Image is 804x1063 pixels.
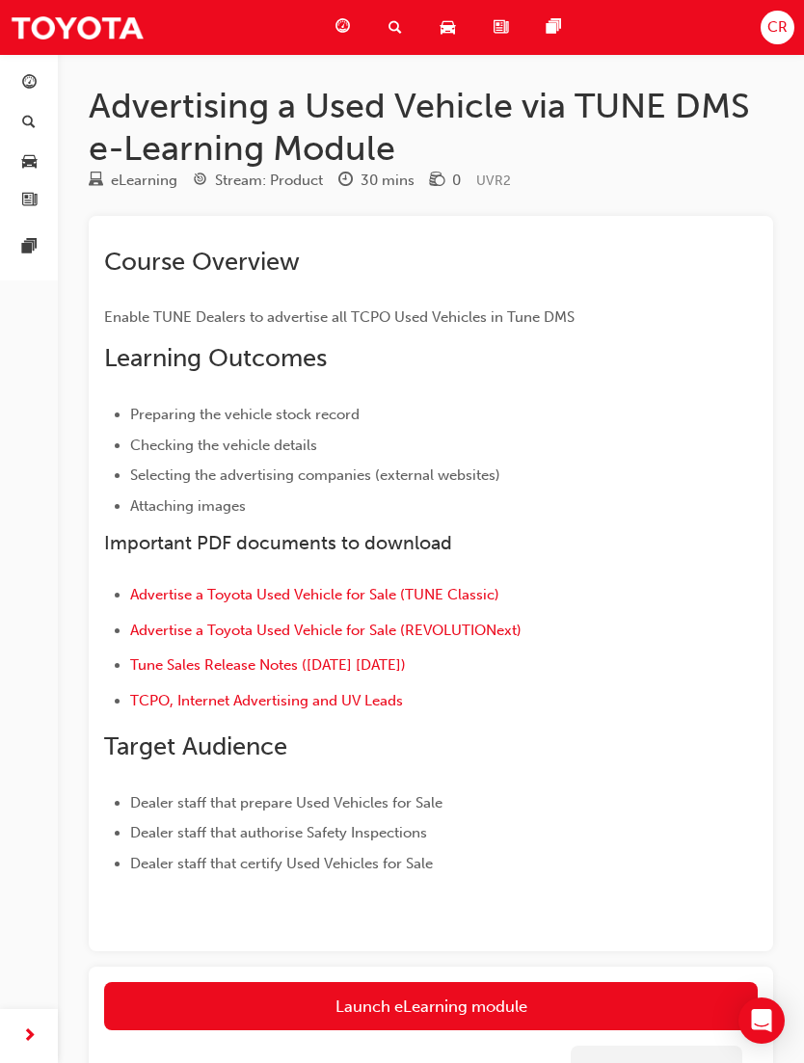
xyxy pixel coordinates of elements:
a: car-icon [425,8,478,47]
div: eLearning [111,170,177,192]
a: pages-icon [531,8,584,47]
span: Dealer staff that prepare Used Vehicles for Sale [130,794,442,811]
div: Stream: Product [215,170,323,192]
span: next-icon [22,1024,37,1049]
a: Advertise a Toyota Used Vehicle for Sale (REVOLUTIONext) [130,622,522,639]
a: search-icon [373,8,425,47]
span: pages-icon [22,239,37,256]
div: Stream [193,169,323,193]
span: Attaching images [130,497,246,515]
a: Launch eLearning module [104,982,758,1030]
span: target-icon [193,173,207,190]
img: Trak [10,6,145,49]
a: Advertise a Toyota Used Vehicle for Sale (TUNE Classic) [130,586,499,603]
span: news-icon [494,15,508,40]
span: car-icon [22,153,37,171]
span: Selecting the advertising companies (external websites) [130,466,500,484]
div: Open Intercom Messenger [738,997,785,1044]
a: news-icon [478,8,531,47]
h1: Advertising a Used Vehicle via TUNE DMS e-Learning Module [89,85,773,169]
button: CR [761,11,794,44]
span: car-icon [441,15,455,40]
span: Target Audience [104,731,287,761]
span: search-icon [22,115,36,132]
div: 0 [452,170,461,192]
span: learningResourceType_ELEARNING-icon [89,173,103,190]
span: guage-icon [22,75,37,93]
div: 30 mins [361,170,415,192]
a: TCPO, Internet Advertising and UV Leads [130,692,403,709]
span: guage-icon [335,15,350,40]
span: Preparing the vehicle stock record [130,406,360,423]
div: Type [89,169,177,193]
span: pages-icon [547,15,561,40]
div: Price [430,169,461,193]
span: Important PDF documents to download [104,532,452,554]
a: Tune Sales Release Notes ([DATE] [DATE]) [130,656,406,674]
span: news-icon [22,193,37,210]
span: CR [767,16,788,39]
span: clock-icon [338,173,353,190]
span: Enable TUNE Dealers to advertise all TCPO Used Vehicles in Tune DMS [104,308,575,326]
div: Duration [338,169,415,193]
a: guage-icon [320,8,373,47]
span: search-icon [389,15,402,40]
span: Dealer staff that authorise Safety Inspections [130,824,427,841]
span: Course Overview [104,247,300,277]
span: Checking the vehicle details [130,437,317,454]
span: Learning resource code [476,173,511,189]
span: Dealer staff that certify Used Vehicles for Sale [130,855,433,872]
span: Learning Outcomes [104,343,327,373]
span: money-icon [430,173,444,190]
